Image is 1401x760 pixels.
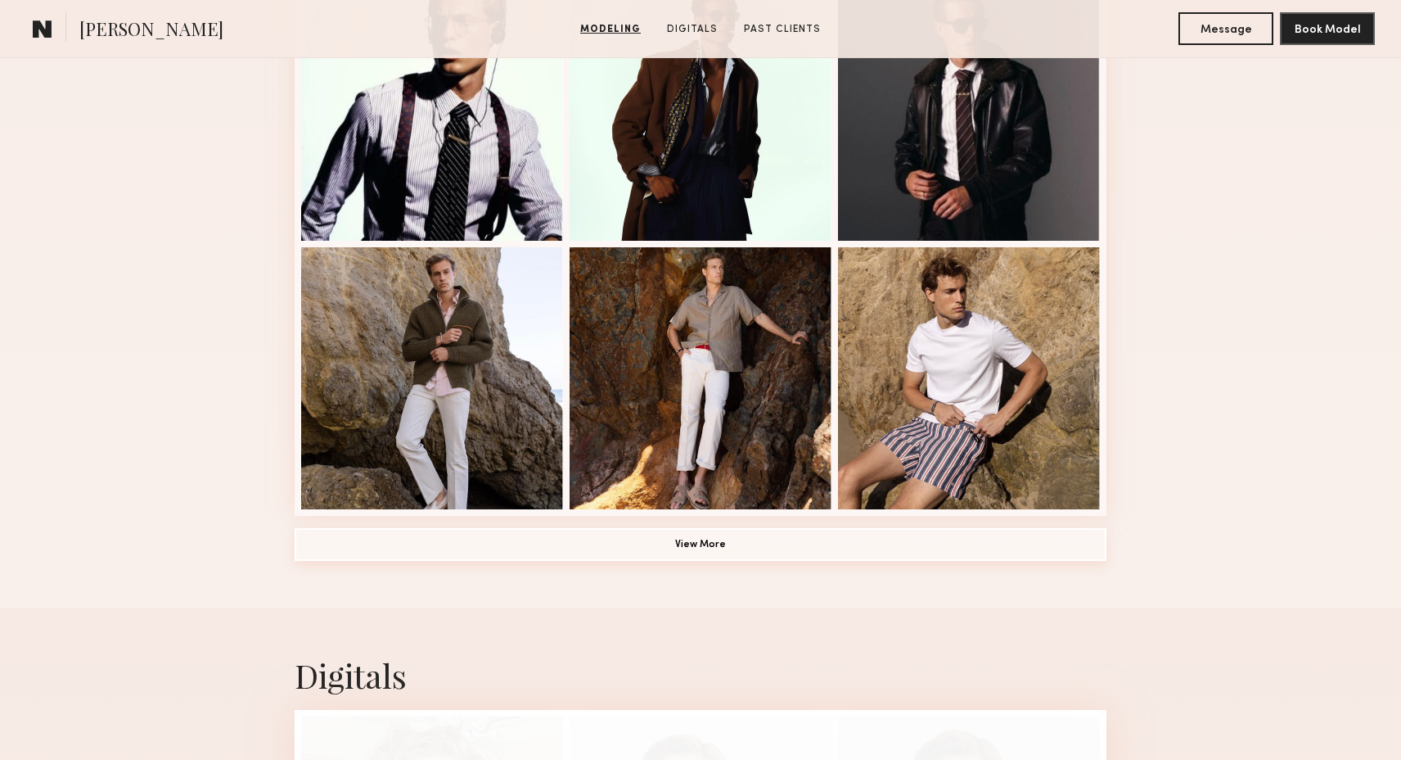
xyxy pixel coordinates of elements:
[295,654,1106,697] div: Digitals
[295,528,1106,561] button: View More
[1280,21,1375,35] a: Book Model
[574,22,647,37] a: Modeling
[737,22,827,37] a: Past Clients
[1280,12,1375,45] button: Book Model
[660,22,724,37] a: Digitals
[1178,12,1273,45] button: Message
[79,16,223,45] span: [PERSON_NAME]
